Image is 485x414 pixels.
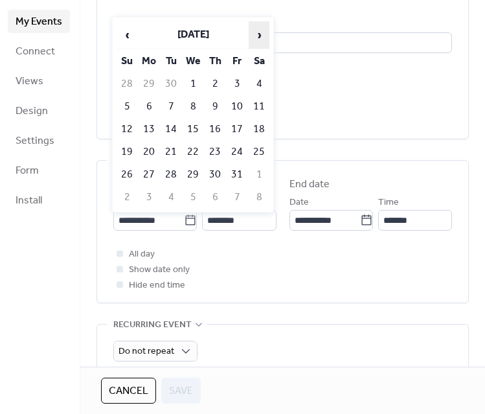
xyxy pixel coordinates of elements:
[117,96,137,117] td: 5
[161,119,181,140] td: 14
[16,133,54,149] span: Settings
[16,104,48,119] span: Design
[205,187,225,208] td: 6
[161,187,181,208] td: 4
[205,119,225,140] td: 16
[183,164,203,185] td: 29
[109,384,148,399] span: Cancel
[117,22,137,48] span: ‹
[205,141,225,163] td: 23
[129,247,155,262] span: All day
[113,15,449,30] div: Location
[249,141,269,163] td: 25
[139,73,159,95] td: 29
[117,141,137,163] td: 19
[8,40,70,63] a: Connect
[139,51,159,72] th: Mo
[117,164,137,185] td: 26
[227,119,247,140] td: 17
[249,119,269,140] td: 18
[161,51,181,72] th: Tu
[183,96,203,117] td: 8
[249,164,269,185] td: 1
[117,119,137,140] td: 12
[227,164,247,185] td: 31
[8,129,70,152] a: Settings
[139,96,159,117] td: 6
[117,51,137,72] th: Su
[227,96,247,117] td: 10
[8,189,70,212] a: Install
[183,73,203,95] td: 1
[249,187,269,208] td: 8
[16,44,55,60] span: Connect
[16,163,39,179] span: Form
[183,51,203,72] th: We
[183,187,203,208] td: 5
[129,262,190,278] span: Show date only
[16,14,62,30] span: My Events
[139,164,159,185] td: 27
[249,22,269,48] span: ›
[16,193,42,209] span: Install
[8,10,70,33] a: My Events
[183,141,203,163] td: 22
[227,51,247,72] th: Fr
[161,164,181,185] td: 28
[183,119,203,140] td: 15
[161,73,181,95] td: 30
[8,159,70,182] a: Form
[227,187,247,208] td: 7
[113,317,192,333] span: Recurring event
[161,96,181,117] td: 7
[139,21,247,49] th: [DATE]
[205,73,225,95] td: 2
[118,343,174,360] span: Do not repeat
[8,69,70,93] a: Views
[205,51,225,72] th: Th
[16,74,43,89] span: Views
[117,73,137,95] td: 28
[249,73,269,95] td: 4
[139,187,159,208] td: 3
[129,278,185,293] span: Hide end time
[378,195,399,211] span: Time
[139,119,159,140] td: 13
[249,51,269,72] th: Sa
[289,177,330,192] div: End date
[227,141,247,163] td: 24
[117,187,137,208] td: 2
[249,96,269,117] td: 11
[289,195,309,211] span: Date
[205,164,225,185] td: 30
[227,73,247,95] td: 3
[205,96,225,117] td: 9
[101,378,156,404] button: Cancel
[8,99,70,122] a: Design
[161,141,181,163] td: 21
[139,141,159,163] td: 20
